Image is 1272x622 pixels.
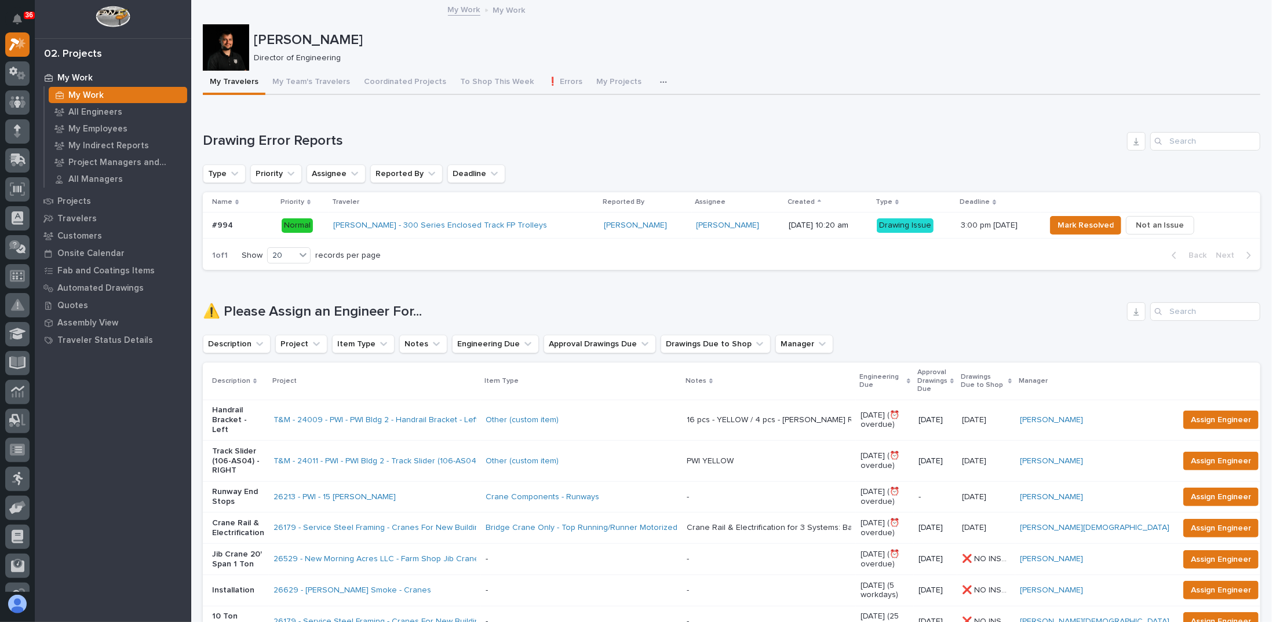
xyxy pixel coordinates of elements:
a: [PERSON_NAME] [1020,586,1083,595]
p: Quotes [57,301,88,311]
p: Engineering Due [859,371,904,392]
p: Notes [686,375,706,387]
button: Assign Engineer [1183,581,1259,599]
span: Mark Resolved [1058,218,1114,232]
button: To Shop This Week [453,71,541,95]
p: Manager [1019,375,1048,387]
p: Onsite Calendar [57,248,125,259]
p: Traveler Status Details [57,335,153,346]
p: [DATE] (⏰ overdue) [861,451,909,471]
button: Approval Drawings Due [544,335,656,353]
p: 3:00 pm [DATE] [961,218,1020,230]
button: Item Type [332,335,395,353]
p: Assignee [695,196,726,208]
div: - [687,554,689,564]
p: Assembly View [57,318,118,328]
button: Reported By [370,164,443,183]
a: Travelers [35,210,191,227]
a: Traveler Status Details [35,331,191,349]
p: [DATE] [919,554,953,564]
a: My Work [448,2,480,16]
p: Created [788,196,815,208]
h1: Drawing Error Reports [203,133,1122,149]
p: 1 of 1 [203,242,237,270]
a: 26529 - New Morning Acres LLC - Farm Shop Jib Crane [274,554,479,564]
p: My Work [493,3,526,16]
p: My Indirect Reports [68,141,149,151]
span: Assign Engineer [1191,413,1251,427]
div: PWI YELLOW [687,456,734,466]
div: 02. Projects [44,48,102,61]
button: Priority [250,164,302,183]
span: Assign Engineer [1191,454,1251,468]
button: Assign Engineer [1183,452,1259,470]
a: [PERSON_NAME] [1020,456,1083,466]
p: [DATE] [919,415,953,425]
p: Projects [57,196,91,207]
p: [DATE] (⏰ overdue) [861,487,909,507]
span: Not an Issue [1136,218,1184,232]
tr: #994#994 Normal[PERSON_NAME] - 300 Series Enclosed Track FP Trolleys [PERSON_NAME] [PERSON_NAME] ... [203,213,1260,239]
p: Reported By [603,196,644,208]
a: [PERSON_NAME] [697,221,760,230]
p: All Engineers [68,107,122,118]
input: Search [1150,132,1260,151]
p: [DATE] [919,523,953,533]
p: Deadline [960,196,990,208]
p: [DATE] [962,490,989,502]
a: Projects [35,192,191,210]
p: - [486,586,677,595]
button: Engineering Due [452,335,539,353]
p: [DATE] (⏰ overdue) [861,550,909,569]
a: Other (custom item) [486,415,559,425]
a: All Engineers [45,104,191,120]
button: Assign Engineer [1183,519,1259,537]
span: Back [1182,250,1207,261]
p: [PERSON_NAME] [254,32,1256,49]
a: Fab and Coatings Items [35,262,191,279]
a: Assembly View [35,314,191,331]
p: - [486,554,677,564]
a: [PERSON_NAME] [1020,554,1083,564]
div: - [687,492,689,502]
p: Handrail Bracket - Left [212,405,264,434]
button: Type [203,164,246,183]
p: records per page [315,251,381,261]
a: All Managers [45,171,191,187]
a: Automated Drawings [35,279,191,297]
p: My Employees [68,124,127,134]
p: Runway End Stops [212,487,264,507]
a: Project Managers and Engineers [45,154,191,170]
button: Coordinated Projects [357,71,453,95]
button: Not an Issue [1126,216,1194,235]
p: [DATE] [919,586,953,595]
a: T&M - 24011 - PWI - PWI Bldg 2 - Track Slider (106-AS04) - Right [274,456,504,466]
p: [DATE] [962,413,989,425]
a: My Work [35,69,191,86]
a: Bridge Crane Only - Top Running/Runner Motorized [486,523,677,533]
p: Travelers [57,214,97,224]
p: Description [212,375,250,387]
div: 20 [268,250,296,262]
p: Drawings Due to Shop [961,371,1005,392]
button: Mark Resolved [1050,216,1121,235]
p: Jib Crane 20' Span 1 Ton [212,550,264,569]
p: Type [876,196,892,208]
p: Approval Drawings Due [917,366,947,396]
a: [PERSON_NAME] [604,221,667,230]
p: My Work [57,73,93,83]
p: 36 [25,11,33,19]
button: Manager [775,335,833,353]
p: All Managers [68,174,123,185]
div: Search [1150,302,1260,321]
span: Assign Engineer [1191,553,1251,566]
p: Priority [280,196,304,208]
button: Deadline [447,164,505,183]
a: [PERSON_NAME][DEMOGRAPHIC_DATA] [1020,523,1169,533]
div: Crane Rail & Electrification for 3 Systems: Bay 1: #30 Rail - 120 Amp ElectroTrack Bay 2: #30 Rai... [687,523,851,533]
p: Project [272,375,297,387]
div: Notifications36 [14,14,30,32]
a: 26629 - [PERSON_NAME] Smoke - Cranes [274,586,431,595]
span: Assign Engineer [1191,490,1251,504]
div: Drawing Issue [877,218,934,233]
